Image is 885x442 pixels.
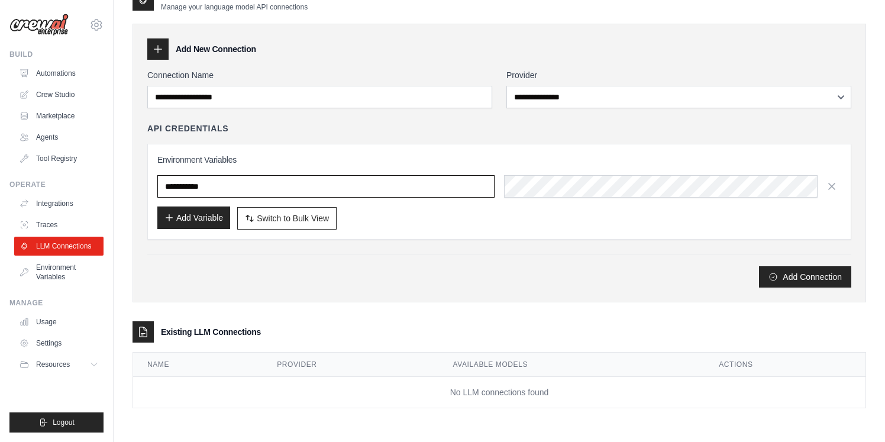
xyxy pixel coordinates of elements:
a: Traces [14,215,104,234]
button: Resources [14,355,104,374]
a: Crew Studio [14,85,104,104]
button: Switch to Bulk View [237,207,337,230]
button: Add Variable [157,207,230,229]
label: Connection Name [147,69,492,81]
button: Logout [9,412,104,433]
a: LLM Connections [14,237,104,256]
a: Tool Registry [14,149,104,168]
a: Usage [14,312,104,331]
td: No LLM connections found [133,377,865,408]
span: Resources [36,360,70,369]
h3: Add New Connection [176,43,256,55]
a: Settings [14,334,104,353]
th: Provider [263,353,438,377]
span: Switch to Bulk View [257,212,329,224]
span: Logout [53,418,75,427]
label: Provider [506,69,851,81]
th: Name [133,353,263,377]
a: Integrations [14,194,104,213]
div: Manage [9,298,104,308]
div: Operate [9,180,104,189]
h4: API Credentials [147,122,228,134]
div: Build [9,50,104,59]
h3: Environment Variables [157,154,841,166]
h3: Existing LLM Connections [161,326,261,338]
a: Marketplace [14,107,104,125]
a: Environment Variables [14,258,104,286]
button: Add Connection [759,266,851,288]
th: Actions [705,353,865,377]
a: Agents [14,128,104,147]
p: Manage your language model API connections [161,2,308,12]
th: Available Models [439,353,705,377]
img: Logo [9,14,69,36]
a: Automations [14,64,104,83]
